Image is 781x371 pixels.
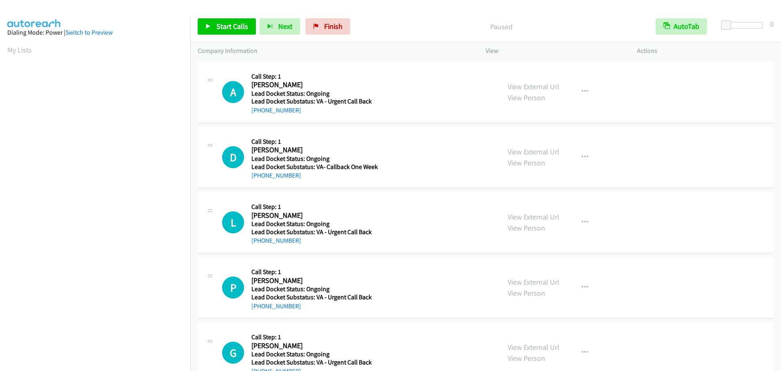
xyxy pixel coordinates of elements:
[251,285,376,293] h5: Lead Docket Status: Ongoing
[508,158,545,167] a: View Person
[251,90,376,98] h5: Lead Docket Status: Ongoing
[508,288,545,298] a: View Person
[222,146,244,168] h1: D
[251,350,376,358] h5: Lead Docket Status: Ongoing
[508,212,559,222] a: View External Url
[508,147,559,156] a: View External Url
[251,155,378,163] h5: Lead Docket Status: Ongoing
[508,353,545,363] a: View Person
[251,97,376,105] h5: Lead Docket Substatus: VA - Urgent Call Back
[7,45,32,55] a: My Lists
[251,341,376,351] h2: [PERSON_NAME]
[725,22,763,29] div: Delay between calls (in seconds)
[324,22,343,31] span: Finish
[260,18,300,35] button: Next
[222,81,244,103] div: The call is yet to be attempted
[770,18,774,29] div: 0
[222,146,244,168] div: The call is yet to be attempted
[198,46,471,56] p: Company Information
[222,277,244,299] div: The call is yet to be attempted
[251,228,376,236] h5: Lead Docket Substatus: VA - Urgent Call Back
[7,28,183,37] div: Dialing Mode: Power |
[251,333,376,341] h5: Call Step: 1
[251,80,376,90] h2: [PERSON_NAME]
[222,342,244,364] h1: G
[216,22,248,31] span: Start Calls
[486,46,622,56] p: View
[251,302,301,310] a: [PHONE_NUMBER]
[222,81,244,103] h1: A
[508,223,545,233] a: View Person
[65,29,113,36] a: Switch to Preview
[508,277,559,287] a: View External Url
[222,277,244,299] h1: P
[251,163,378,171] h5: Lead Docket Substatus: VA- Callback One Week
[251,145,376,155] h2: [PERSON_NAME]
[251,220,376,228] h5: Lead Docket Status: Ongoing
[251,358,376,367] h5: Lead Docket Substatus: VA - Urgent Call Back
[251,237,301,244] a: [PHONE_NUMBER]
[361,21,641,32] p: Paused
[251,72,376,81] h5: Call Step: 1
[251,211,376,220] h2: [PERSON_NAME]
[251,138,378,146] h5: Call Step: 1
[222,342,244,364] div: The call is yet to be attempted
[222,211,244,233] div: The call is yet to be attempted
[278,22,292,31] span: Next
[656,18,707,35] button: AutoTab
[508,342,559,352] a: View External Url
[508,82,559,91] a: View External Url
[251,268,376,276] h5: Call Step: 1
[222,211,244,233] h1: L
[198,18,256,35] a: Start Calls
[251,276,376,285] h2: [PERSON_NAME]
[251,203,376,211] h5: Call Step: 1
[637,46,774,56] p: Actions
[251,106,301,114] a: [PHONE_NUMBER]
[251,171,301,179] a: [PHONE_NUMBER]
[251,293,376,301] h5: Lead Docket Substatus: VA - Urgent Call Back
[508,93,545,102] a: View Person
[305,18,350,35] a: Finish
